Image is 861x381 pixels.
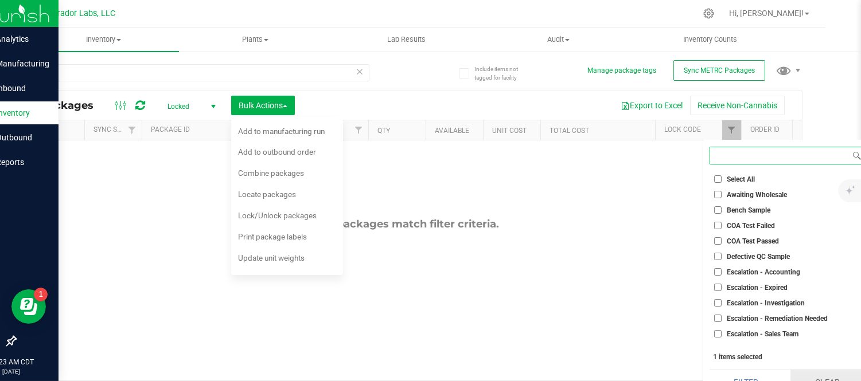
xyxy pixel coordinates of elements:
[238,211,317,220] span: Lock/Unlock packages
[492,127,527,135] a: Unit Cost
[15,64,369,81] input: Search Package ID, Item Name, SKU, Lot or Part Number...
[239,101,287,110] span: Bulk Actions
[93,125,138,133] a: Sync Status
[482,28,634,52] a: Audit
[123,120,142,140] a: Filter
[34,288,48,301] iframe: Resource center unread badge
[238,253,305,262] span: Update unit weights
[727,253,790,260] span: Defective QC Sample
[180,34,330,45] span: Plants
[714,206,722,214] input: Bench Sample
[714,268,722,276] input: Escalation - Accounting
[727,331,798,337] span: Escalation - Sales Team
[179,28,330,52] a: Plants
[714,315,722,322] input: Escalation - Remediation Needed
[714,175,722,183] input: Select All
[727,269,800,276] span: Escalation - Accounting
[714,222,722,229] input: COA Test Failed
[372,34,442,45] span: Lab Results
[483,34,633,45] span: Audit
[684,66,755,74] span: Sync METRC Packages
[238,127,325,136] span: Add to manufacturing run
[727,300,805,307] span: Escalation - Investigation
[435,127,469,135] a: Available
[727,176,755,183] span: Select All
[727,222,775,229] span: COA Test Failed
[238,147,316,156] span: Add to outbound order
[331,28,482,52] a: Lab Results
[550,127,589,135] a: Total Cost
[238,168,304,178] span: Combine packages
[727,315,828,322] span: Escalation - Remediation Needed
[690,96,785,115] button: Receive Non-Cannabis
[714,237,722,245] input: COA Test Passed
[750,125,780,133] a: Order Id
[587,66,656,76] button: Manage package tags
[356,64,364,79] span: Clear
[231,96,295,115] button: Bulk Actions
[673,60,765,81] button: Sync METRC Packages
[377,127,390,135] a: Qty
[24,99,105,112] span: All Packages
[11,289,46,324] iframe: Resource center
[729,9,804,18] span: Hi, [PERSON_NAME]!
[714,191,722,198] input: Awaiting Wholesale
[634,28,786,52] a: Inventory Counts
[238,190,296,199] span: Locate packages
[474,65,532,82] span: Include items not tagged for facility
[664,125,701,133] a: Lock Code
[714,330,722,337] input: Escalation - Sales Team
[613,96,690,115] button: Export to Excel
[702,8,716,19] div: Manage settings
[15,218,802,230] div: No packages match filter criteria.
[151,125,190,133] a: Package ID
[28,34,179,45] span: Inventory
[714,284,722,291] input: Escalation - Expired
[722,120,741,140] a: Filter
[727,191,787,198] span: Awaiting Wholesale
[727,284,788,291] span: Escalation - Expired
[48,9,115,18] span: Curador Labs, LLC
[349,120,368,140] a: Filter
[727,207,770,214] span: Bench Sample
[714,299,722,307] input: Escalation - Investigation
[238,232,307,241] span: Print package labels
[710,147,850,164] input: Search
[28,28,179,52] a: Inventory
[714,253,722,260] input: Defective QC Sample
[713,353,860,361] div: 1 items selected
[668,34,753,45] span: Inventory Counts
[727,238,779,245] span: COA Test Passed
